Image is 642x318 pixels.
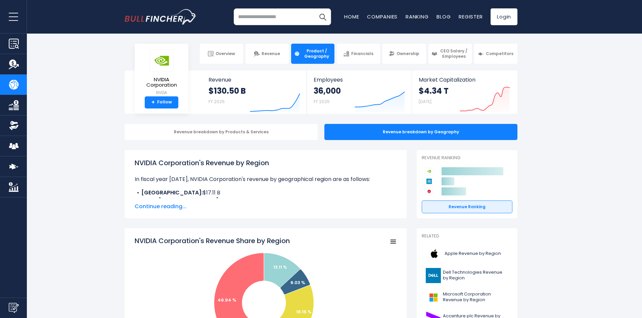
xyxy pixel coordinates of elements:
p: Related [422,233,512,239]
span: Overview [216,51,235,56]
span: Ownership [397,51,419,56]
span: Revenue [262,51,280,56]
tspan: NVIDIA Corporation's Revenue Share by Region [135,236,290,245]
strong: 36,000 [314,86,341,96]
img: Applied Materials competitors logo [425,177,433,185]
a: Apple Revenue by Region [422,244,512,263]
img: MSFT logo [426,290,441,305]
b: Other [GEOGRAPHIC_DATA]: [141,197,220,205]
img: DELL logo [426,268,441,283]
a: Dell Technologies Revenue by Region [422,266,512,285]
a: Register [459,13,483,20]
text: 6.03 % [290,279,305,286]
small: FY 2025 [314,99,330,104]
h1: NVIDIA Corporation's Revenue by Region [135,158,397,168]
small: [DATE] [419,99,431,104]
b: [GEOGRAPHIC_DATA]: [141,189,203,196]
img: bullfincher logo [125,9,197,25]
span: Employees [314,77,405,83]
text: 46.94 % [218,297,236,303]
text: 18.15 % [296,309,312,315]
span: Financials [351,51,373,56]
a: Product / Geography [291,44,334,64]
a: Revenue [245,44,289,64]
span: Microsoft Corporation Revenue by Region [443,291,508,303]
span: Apple Revenue by Region [445,251,501,257]
span: Continue reading... [135,202,397,211]
a: Competitors [474,44,517,64]
a: Home [344,13,359,20]
a: Companies [367,13,398,20]
button: Search [314,8,331,25]
img: NVIDIA Corporation competitors logo [425,167,433,175]
li: $7.88 B [135,197,397,205]
a: CEO Salary / Employees [428,44,472,64]
span: Dell Technologies Revenue by Region [443,270,508,281]
li: $17.11 B [135,189,397,197]
a: Financials [337,44,380,64]
a: Market Capitalization $4.34 T [DATE] [412,71,517,114]
img: Ownership [9,121,19,131]
a: Ownership [382,44,426,64]
span: Product / Geography [302,48,331,59]
a: Employees 36,000 FY 2025 [307,71,411,114]
a: Ranking [406,13,428,20]
span: CEO Salary / Employees [439,48,469,59]
a: NVIDIA Corporation NVDA [140,49,183,96]
a: +Follow [145,96,178,108]
a: Blog [437,13,451,20]
span: Competitors [486,51,513,56]
strong: $130.50 B [209,86,246,96]
strong: $4.34 T [419,86,449,96]
span: NVIDIA Corporation [140,77,183,88]
a: Revenue Ranking [422,200,512,213]
span: Revenue [209,77,300,83]
a: Login [491,8,517,25]
p: In fiscal year [DATE], NVIDIA Corporation's revenue by geographical region are as follows: [135,175,397,183]
a: Go to homepage [125,9,197,25]
strong: + [151,99,155,105]
small: FY 2025 [209,99,225,104]
span: Market Capitalization [419,77,510,83]
small: NVDA [140,90,183,96]
a: Overview [200,44,243,64]
a: Microsoft Corporation Revenue by Region [422,288,512,307]
img: Broadcom competitors logo [425,187,433,195]
div: Revenue breakdown by Products & Services [125,124,318,140]
img: AAPL logo [426,246,443,261]
p: Revenue Ranking [422,155,512,161]
text: 13.11 % [273,264,287,270]
a: Revenue $130.50 B FY 2025 [202,71,307,114]
div: Revenue breakdown by Geography [324,124,517,140]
